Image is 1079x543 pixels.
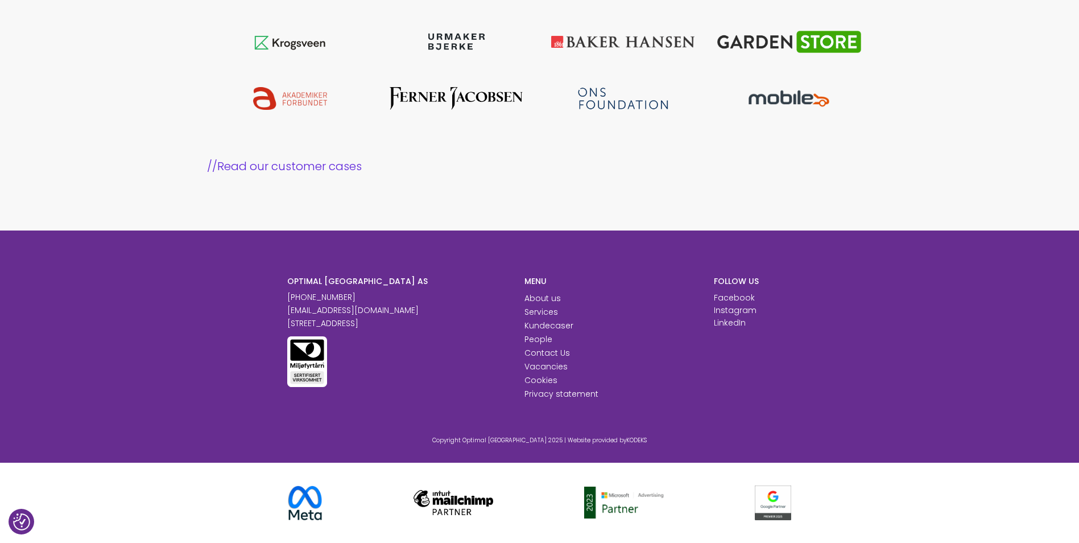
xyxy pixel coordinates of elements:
a: Facebook [714,292,755,303]
a: [EMAIL_ADDRESS][DOMAIN_NAME] [287,305,419,316]
span: // [207,158,217,174]
h6: MENU [524,276,697,286]
button: Consent preferences [13,513,30,530]
p: LinkedIn [714,317,746,329]
h6: FOLLOW US [714,276,792,286]
a: Contact Us [524,347,570,359]
img: Eco-Lighthouse certified business [287,336,327,387]
a: //Read our customer cases [207,158,873,174]
a: Cookies [524,375,557,386]
p: [STREET_ADDRESS] [287,318,507,330]
a: About us [524,293,561,304]
span: Website provided by [568,436,647,445]
span: | [564,436,566,445]
a: Services [524,306,558,318]
p: Facebook [714,292,755,304]
a: Kundecaser [524,320,573,331]
a: KODEKS [626,436,647,445]
a: Privacy statement [524,388,598,400]
a: Vacancies [524,361,568,372]
span: Copyright Optimal [GEOGRAPHIC_DATA] 2025 [432,436,563,445]
font: Read our customer cases [217,158,362,174]
a: LinkedIn [714,317,746,328]
a: Instagram [714,305,756,316]
h6: OPTIMAL [GEOGRAPHIC_DATA] AS [287,276,507,286]
a: People [524,334,552,345]
img: Revisit consent button [13,513,30,530]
